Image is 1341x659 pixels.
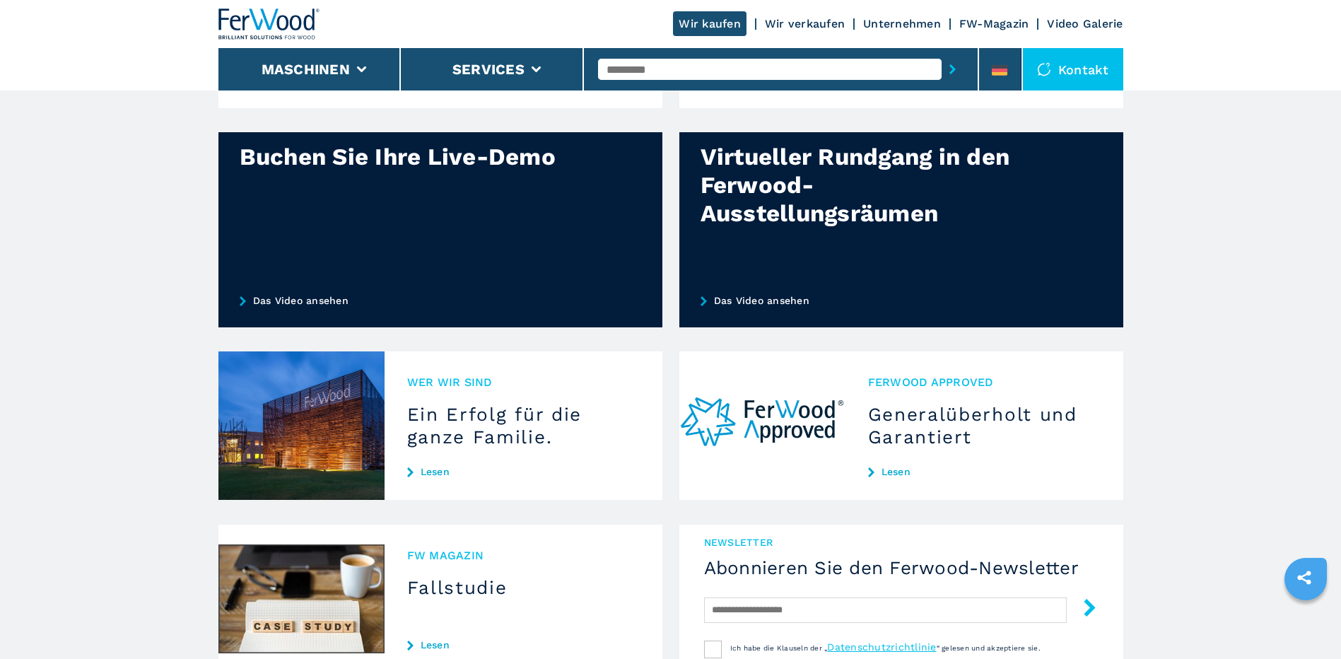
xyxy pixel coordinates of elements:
[765,17,845,30] a: Wir verkaufen
[1047,17,1123,30] a: Video Galerie
[701,143,1021,228] div: Virtueller Rundgang in den Ferwood-Ausstellungsräumen
[407,466,640,477] a: Lesen
[218,8,320,40] img: Ferwood
[262,61,350,78] button: Maschinen
[704,556,1099,579] h4: Abonnieren Sie den Ferwood-Newsletter
[1037,62,1051,76] img: Kontakt
[704,535,1099,549] span: Newsletter
[407,374,640,390] span: Wer wir sind
[868,374,1101,390] span: Ferwood Approved
[959,17,1029,30] a: FW-Magazin
[240,143,561,171] div: Buchen Sie Ihre Live-Demo
[218,351,385,500] img: Ein Erfolg für die ganze Familie.
[679,351,845,500] img: Generalüberholt und Garantiert
[863,17,941,30] a: Unternehmen
[218,274,662,327] a: Das Video ansehen
[937,644,1041,652] span: “ gelesen und akzeptiere sie.
[827,641,936,653] a: Datenschutzrichtlinie
[1281,595,1330,648] iframe: Chat
[407,639,640,651] a: Lesen
[1287,560,1322,595] a: sharethis
[942,53,964,86] button: submit-button
[407,403,640,448] h3: Ein Erfolg für die ganze Familie.
[868,466,1101,477] a: Lesen
[407,576,640,599] h3: Fallstudie
[868,403,1101,448] h3: Generalüberholt und Garantiert
[452,61,525,78] button: Services
[679,274,1123,327] a: Das Video ansehen
[407,547,640,564] span: FW MAGAZIN
[1023,48,1123,91] div: Kontakt
[730,644,828,652] span: Ich habe die Klauseln der „
[1067,593,1099,626] button: submit-button
[673,11,746,36] a: Wir kaufen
